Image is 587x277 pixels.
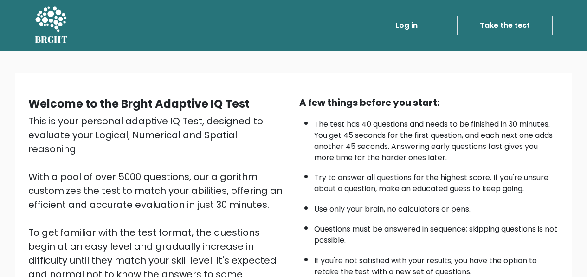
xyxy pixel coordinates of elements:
li: Questions must be answered in sequence; skipping questions is not possible. [314,219,559,246]
li: Try to answer all questions for the highest score. If you're unsure about a question, make an edu... [314,167,559,194]
b: Welcome to the Brght Adaptive IQ Test [28,96,250,111]
a: Take the test [457,16,553,35]
li: The test has 40 questions and needs to be finished in 30 minutes. You get 45 seconds for the firs... [314,114,559,163]
a: Log in [392,16,421,35]
li: Use only your brain, no calculators or pens. [314,199,559,215]
h5: BRGHT [35,34,68,45]
a: BRGHT [35,4,68,47]
div: A few things before you start: [299,96,559,110]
